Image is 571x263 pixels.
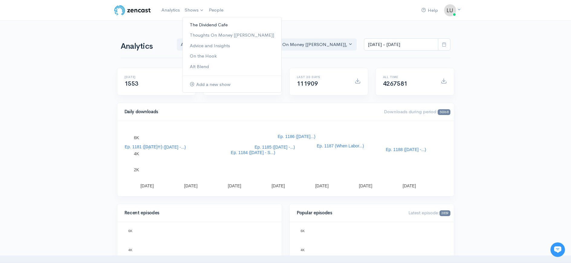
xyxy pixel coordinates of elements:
text: Ep. 1186 ([DATE]...) [277,134,315,139]
text: [DATE] [228,183,241,188]
button: Advice and Insights, The Dividend Cafe, Thoughts On Money [TOM], Alt Blend, On the Hook [177,38,357,51]
text: 6K [300,229,305,233]
text: 4K [128,248,132,252]
text: an...) [183,164,192,169]
a: Alt Blend [183,61,281,72]
text: Ep. 1182 [390,244,404,247]
text: [DATE] [359,183,372,188]
text: [DATE] [403,183,416,188]
text: Ep. [184,139,190,143]
span: Downloads during period: [384,109,450,114]
h6: [DATE] [125,75,175,79]
span: 4267581 [383,80,407,87]
text: Ep. 1183 [314,233,327,237]
text: 6K [128,229,132,233]
span: 111909 [297,80,318,87]
a: Analytics [159,4,182,17]
a: On the Hook [183,51,281,61]
h4: Popular episodes [297,210,401,215]
input: analytics date range selector [364,38,438,51]
h6: All time [383,75,433,79]
text: Ep. 1185 [142,245,155,248]
text: Ep. 1186 [167,245,180,248]
text: Ep. 1187 [218,238,231,242]
text: [DATE] [140,183,154,188]
button: New conversation [9,80,112,92]
a: Advice and Insights [183,41,281,51]
a: People [206,4,226,17]
span: 1553 [125,80,138,87]
text: 4K [134,151,139,156]
text: 2K [134,167,139,172]
text: Ep. 1185 ([DATE] -...) [255,145,295,150]
text: Ep. 1184 ([DATE] - S...) [231,150,275,155]
span: New conversation [39,84,73,89]
a: The Dividend Cafe [183,20,281,30]
h1: Hi 👋 [9,29,112,39]
text: Ep. 1187 (When Labor...) [316,143,364,148]
text: Ep. 1187 [339,238,353,242]
h4: Recent episodes [125,210,271,215]
text: [DATE] [315,183,328,188]
text: 6K [134,135,139,140]
h1: Analytics [121,42,170,51]
text: Ep. 1182 ([DATE] -...) [145,145,186,150]
text: Ep. 1188 [243,252,257,255]
h4: Daily downloads [125,109,377,114]
span: 3859 [440,210,450,216]
text: [DATE] [271,183,285,188]
text: 4K [300,248,305,252]
div: Advice and Insights , The Dividend Cafe , Thoughts On Money [[PERSON_NAME]] , Alt Blend , On the ... [181,41,348,48]
iframe: gist-messenger-bubble-iframe [550,242,565,257]
img: ZenCast Logo [113,4,152,16]
text: Ep. 1181 [416,244,429,247]
h2: Just let us know if you need anything and we'll be happy to help! 🙂 [9,40,112,69]
ul: Shows [182,17,282,93]
text: Ep. 1184 [365,242,378,246]
a: Add a new show [183,79,281,90]
img: ... [444,4,456,16]
text: [DATE] [184,183,197,188]
a: Thoughts On Money [[PERSON_NAME]] [183,30,281,41]
h6: Last 30 days [297,75,347,79]
a: Help [419,4,440,17]
p: Find an answer quickly [8,104,113,111]
svg: A chart. [125,128,447,189]
text: Ep. 1188 ([DATE] -...) [386,147,426,152]
span: Latest episode: [408,210,450,215]
a: Shows [182,4,206,17]
span: 50368 [438,109,450,115]
input: Search articles [18,114,108,126]
text: Ep. 1181 ([DATE]...) [125,144,162,149]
